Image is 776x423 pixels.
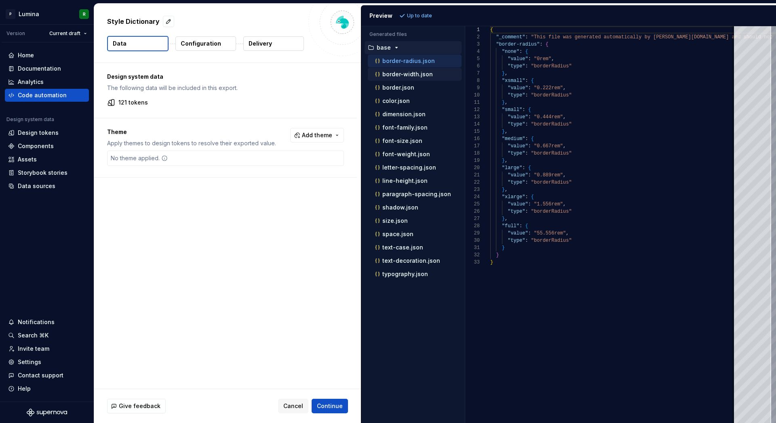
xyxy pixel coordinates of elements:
[382,151,430,157] p: font-weight.json
[531,78,533,84] span: {
[465,244,480,251] div: 31
[528,165,531,171] span: {
[107,139,276,147] p: Apply themes to design tokens to resolve their exported value.
[368,203,462,212] button: shadow.json
[18,51,34,59] div: Home
[508,209,525,214] span: "type"
[5,382,89,395] button: Help
[525,63,528,69] span: :
[368,150,462,159] button: font-weight.json
[382,71,433,77] p: border-width.json
[534,85,563,91] span: "0.222rem"
[531,63,571,69] span: "borderRadius"
[5,166,89,179] a: Storybook stories
[382,218,408,224] p: size.json
[502,158,504,163] span: }
[519,223,522,229] span: :
[508,92,525,98] span: "type"
[407,13,432,19] p: Up to date
[107,36,169,51] button: Data
[5,342,89,355] a: Invite team
[502,165,522,171] span: "large"
[18,129,59,137] div: Design tokens
[5,75,89,88] a: Analytics
[534,230,566,236] span: "55.556rem"
[5,49,89,62] a: Home
[522,165,525,171] span: :
[465,41,480,48] div: 3
[18,91,67,99] div: Code automation
[465,99,480,106] div: 11
[534,56,551,62] span: "0rem"
[108,151,171,165] div: No theme applied.
[18,385,31,393] div: Help
[465,121,480,128] div: 14
[534,172,563,178] span: "0.889rem"
[505,71,508,76] span: ,
[382,178,428,184] p: line-height.json
[118,98,148,107] p: 121 tokens
[5,316,89,329] button: Notifications
[317,402,343,410] span: Continue
[502,223,519,229] span: "full"
[5,140,89,153] a: Components
[508,172,528,178] span: "value"
[531,136,533,142] span: {
[502,245,504,251] span: }
[502,136,525,142] span: "medium"
[502,129,504,134] span: }
[465,193,480,201] div: 24
[465,150,480,157] div: 18
[465,135,480,142] div: 16
[531,121,571,127] span: "borderRadius"
[18,65,61,73] div: Documentation
[18,142,54,150] div: Components
[563,85,566,91] span: ,
[465,55,480,63] div: 5
[27,408,67,417] a: Supernova Logo
[368,136,462,145] button: font-size.json
[465,215,480,222] div: 27
[465,128,480,135] div: 15
[502,194,525,200] span: "xlarge"
[508,238,525,243] span: "type"
[5,89,89,102] a: Code automation
[83,11,86,17] div: R
[368,230,462,239] button: space.json
[528,114,531,120] span: :
[465,63,480,70] div: 6
[382,124,428,131] p: font-family.json
[465,186,480,193] div: 23
[382,84,414,91] p: border.json
[382,204,418,211] p: shadow.json
[545,42,548,47] span: {
[525,136,528,142] span: :
[290,128,344,142] button: Add theme
[382,111,426,117] p: dimension.json
[502,187,504,193] span: }
[5,329,89,342] button: Search ⌘K
[465,172,480,179] div: 21
[508,230,528,236] span: "value"
[528,107,531,113] span: {
[525,49,528,54] span: {
[382,258,440,264] p: text-decoration.json
[525,34,528,40] span: :
[369,31,457,38] p: Generated files
[107,84,344,92] p: The following data will be included in this export.
[496,34,525,40] span: "_comment"
[531,92,571,98] span: "borderRadius"
[382,58,435,64] p: border-radius.json
[465,113,480,121] div: 13
[525,223,528,229] span: {
[531,34,691,40] span: "This file was generated automatically by [PERSON_NAME]
[368,57,462,65] button: border-radius.json
[490,27,493,33] span: {
[18,78,44,86] div: Analytics
[525,121,528,127] span: :
[508,85,528,91] span: "value"
[368,83,462,92] button: border.json
[312,399,348,413] button: Continue
[531,238,571,243] span: "borderRadius"
[249,40,272,48] p: Delivery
